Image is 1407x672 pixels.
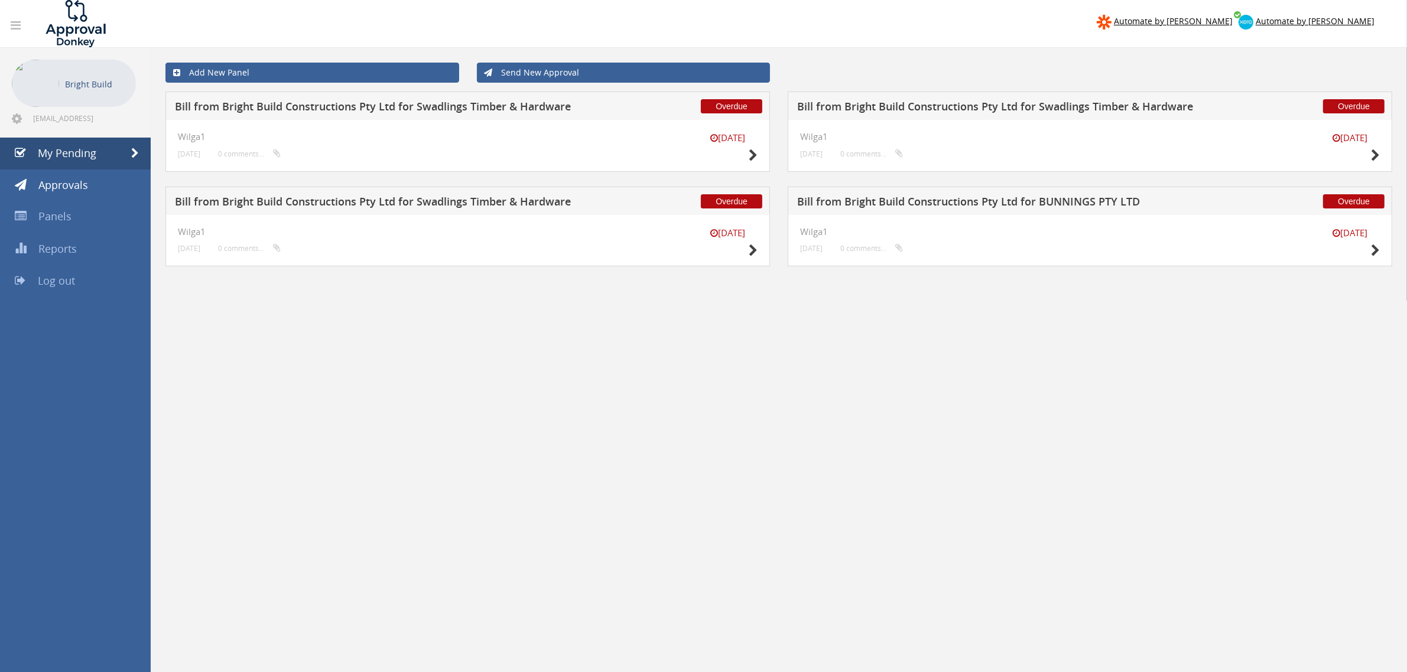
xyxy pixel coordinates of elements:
img: xero-logo.png [1239,15,1253,30]
span: Reports [38,242,77,256]
small: 0 comments... [218,149,281,158]
small: [DATE] [698,132,758,144]
span: Overdue [1323,99,1385,113]
span: Automate by [PERSON_NAME] [1256,15,1374,27]
small: [DATE] [800,149,823,158]
span: Overdue [701,99,762,113]
h4: Wilga1 [800,227,1380,237]
small: [DATE] [1321,227,1380,239]
small: [DATE] [178,149,200,158]
h5: Bill from Bright Build Constructions Pty Ltd for Swadlings Timber & Hardware [175,196,585,211]
small: 0 comments... [840,149,903,158]
small: 0 comments... [840,244,903,253]
span: My Pending [38,146,96,160]
small: [DATE] [178,244,200,253]
small: [DATE] [698,227,758,239]
h4: Wilga1 [178,132,758,142]
small: [DATE] [1321,132,1380,144]
a: Add New Panel [165,63,459,83]
p: Bright Build [65,77,130,92]
h5: Bill from Bright Build Constructions Pty Ltd for Swadlings Timber & Hardware [797,101,1207,116]
a: Send New Approval [477,63,771,83]
span: Automate by [PERSON_NAME] [1114,15,1233,27]
span: Overdue [701,194,762,208]
span: Approvals [38,178,88,192]
span: [EMAIL_ADDRESS][DOMAIN_NAME] [33,113,134,123]
small: [DATE] [800,244,823,253]
h5: Bill from Bright Build Constructions Pty Ltd for Swadlings Timber & Hardware [175,101,585,116]
span: Log out [38,273,75,288]
h4: Wilga1 [178,227,758,237]
span: Panels [38,209,72,223]
small: 0 comments... [218,244,281,253]
span: Overdue [1323,194,1385,208]
img: zapier-logomark.png [1097,15,1112,30]
h5: Bill from Bright Build Constructions Pty Ltd for BUNNINGS PTY LTD [797,196,1207,211]
h4: Wilga1 [800,132,1380,142]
